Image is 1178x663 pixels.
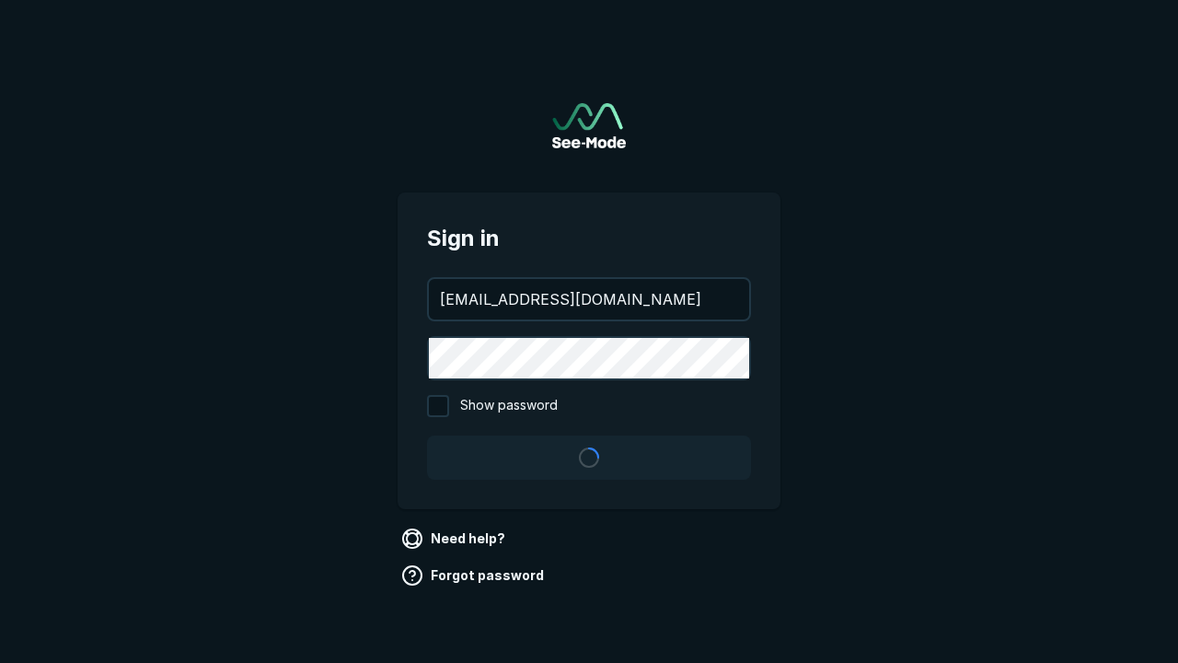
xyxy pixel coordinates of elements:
a: Need help? [398,524,513,553]
a: Forgot password [398,561,551,590]
span: Sign in [427,222,751,255]
span: Show password [460,395,558,417]
img: See-Mode Logo [552,103,626,148]
input: your@email.com [429,279,749,320]
a: Go to sign in [552,103,626,148]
